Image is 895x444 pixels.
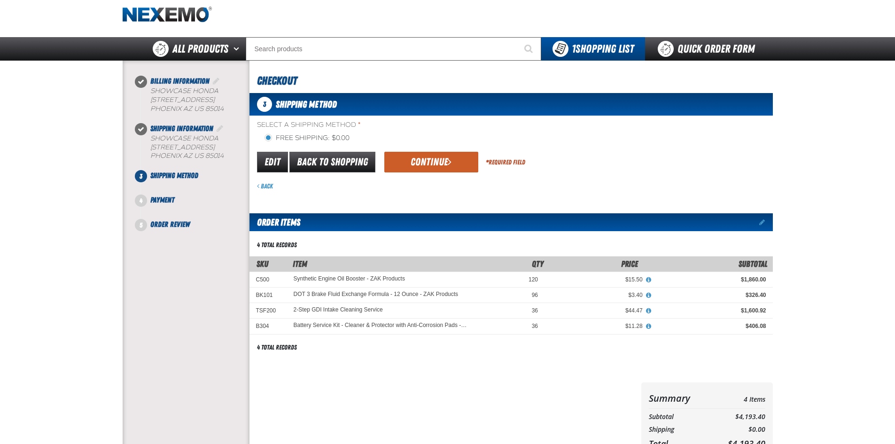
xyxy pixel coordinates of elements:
span: 3 [257,97,272,112]
span: Select a Shipping Method [257,121,773,130]
span: Shopping List [572,42,634,55]
a: Back [257,182,273,190]
span: Showcase Honda [150,134,218,142]
a: SKU [257,259,268,269]
span: 4 [135,195,147,207]
a: Back to Shopping [289,152,375,172]
bdo: 85014 [205,152,224,160]
li: Billing Information. Step 1 of 5. Completed [141,76,249,123]
a: 2-Step GDI Intake Cleaning Service [294,307,383,313]
div: $15.50 [551,276,643,283]
button: View All Prices for Synthetic Engine Oil Booster - ZAK Products [643,276,655,284]
th: Shipping [649,423,710,436]
input: Search [246,37,541,61]
input: Free Shipping: $0.00 [265,134,272,141]
span: PHOENIX [150,105,181,113]
button: View All Prices for 2-Step GDI Intake Cleaning Service [643,307,655,315]
a: Home [123,7,212,23]
a: DOT 3 Brake Fluid Exchange Formula - 12 Ounce - ZAK Products [294,291,459,298]
div: $44.47 [551,307,643,314]
li: Payment. Step 4 of 5. Not Completed [141,195,249,219]
h2: Order Items [249,213,300,231]
div: $3.40 [551,291,643,299]
div: $326.40 [656,291,766,299]
span: Shipping Method [276,99,337,110]
button: Start Searching [518,37,541,61]
span: Order Review [150,220,190,229]
button: Open All Products pages [230,37,246,61]
label: Free Shipping: $0.00 [265,134,350,143]
td: B304 [249,319,287,334]
td: $0.00 [709,423,765,436]
div: $1,860.00 [656,276,766,283]
span: US [194,105,203,113]
a: Edit [257,152,288,172]
a: Edit Shipping Information [215,124,225,133]
bdo: 85014 [205,105,224,113]
a: Edit Billing Information [211,77,221,86]
span: 36 [532,307,538,314]
span: [STREET_ADDRESS] [150,143,215,151]
td: 4 Items [709,390,765,406]
button: View All Prices for Battery Service Kit - Cleaner & Protector with Anti-Corrosion Pads - ZAK Prod... [643,322,655,331]
span: Checkout [257,74,297,87]
td: BK101 [249,288,287,303]
li: Shipping Method. Step 3 of 5. Not Completed [141,170,249,195]
span: [STREET_ADDRESS] [150,96,215,104]
div: 4 total records [257,241,297,249]
span: Qty [532,259,544,269]
a: Edit items [759,219,773,226]
span: All Products [172,40,228,57]
span: Billing Information [150,77,210,86]
a: Synthetic Engine Oil Booster - ZAK Products [294,276,405,282]
span: PHOENIX [150,152,181,160]
a: Quick Order Form [645,37,772,61]
img: Nexemo logo [123,7,212,23]
div: Required Field [486,158,525,167]
span: 96 [532,292,538,298]
div: 4 total records [257,343,297,352]
span: Shipping Method [150,171,198,180]
li: Shipping Information. Step 2 of 5. Completed [141,123,249,171]
span: Subtotal [739,259,767,269]
button: View All Prices for DOT 3 Brake Fluid Exchange Formula - 12 Ounce - ZAK Products [643,291,655,300]
th: Subtotal [649,411,710,423]
nav: Checkout steps. Current step is Shipping Method. Step 3 of 5 [134,76,249,230]
span: Item [293,259,307,269]
strong: 1 [572,42,576,55]
span: Shipping Information [150,124,213,133]
li: Order Review. Step 5 of 5. Not Completed [141,219,249,230]
button: You have 1 Shopping List. Open to view details [541,37,645,61]
td: C500 [249,272,287,287]
td: TSF200 [249,303,287,319]
span: AZ [183,152,192,160]
button: Continue [384,152,478,172]
span: 36 [532,323,538,329]
div: $11.28 [551,322,643,330]
span: 5 [135,219,147,231]
th: Summary [649,390,710,406]
span: 120 [529,276,538,283]
span: US [194,152,203,160]
span: Price [621,259,638,269]
span: 3 [135,170,147,182]
span: Payment [150,195,174,204]
span: Showcase Honda [150,87,218,95]
div: $406.08 [656,322,766,330]
td: $4,193.40 [709,411,765,423]
span: AZ [183,105,192,113]
a: Battery Service Kit - Cleaner & Protector with Anti-Corrosion Pads - ZAK Products [294,322,468,329]
div: $1,600.92 [656,307,766,314]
